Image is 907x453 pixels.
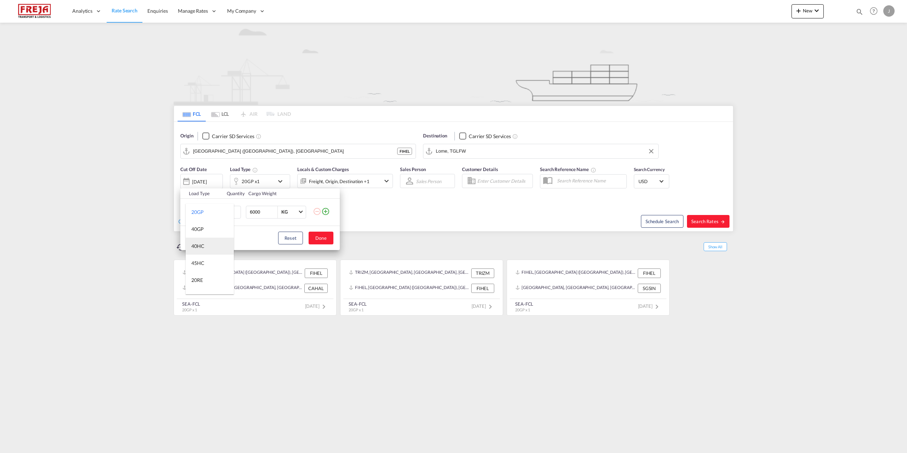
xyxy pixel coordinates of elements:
[191,226,204,233] div: 40GP
[191,294,203,301] div: 40RE
[191,277,203,284] div: 20RE
[191,260,204,267] div: 45HC
[191,243,204,250] div: 40HC
[191,209,204,216] div: 20GP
